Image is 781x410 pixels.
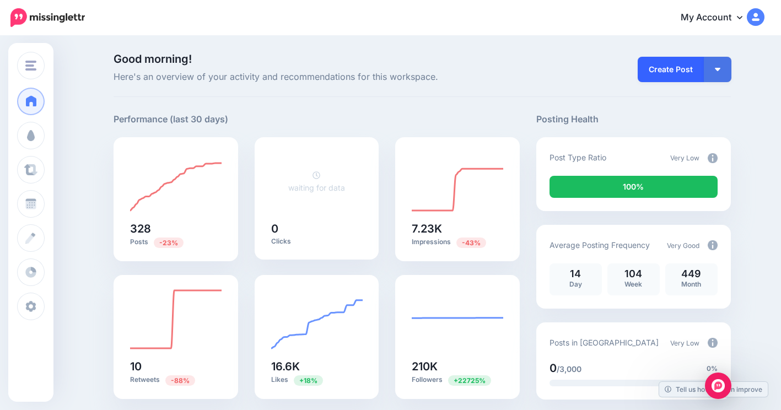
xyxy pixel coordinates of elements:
p: 14 [555,269,596,279]
p: 449 [671,269,712,279]
a: My Account [670,4,764,31]
span: Very Good [667,241,699,250]
img: info-circle-grey.png [708,338,718,348]
p: Clicks [271,237,363,246]
span: Month [681,280,701,288]
span: Very Low [670,154,699,162]
img: info-circle-grey.png [708,240,718,250]
span: Very Low [670,339,699,347]
p: Likes [271,375,363,385]
span: Previous period: 921 [448,375,491,386]
h5: Performance (last 30 days) [114,112,228,126]
p: Impressions [412,237,503,247]
h5: Posting Health [536,112,731,126]
p: Retweets [130,375,222,385]
span: 0 [550,362,557,375]
h5: 10 [130,361,222,372]
h5: 210K [412,361,503,372]
a: waiting for data [288,170,345,192]
p: Post Type Ratio [550,151,606,164]
span: Day [569,280,582,288]
p: Average Posting Frequency [550,239,650,251]
h5: 328 [130,223,222,234]
img: Missinglettr [10,8,85,27]
img: menu.png [25,61,36,71]
span: Previous period: 427 [154,238,184,248]
span: Previous period: 81 [165,375,195,386]
span: Week [624,280,642,288]
img: arrow-down-white.png [715,68,720,71]
span: /3,000 [557,364,581,374]
span: 0% [707,363,718,374]
p: Followers [412,375,503,385]
p: Posts in [GEOGRAPHIC_DATA] [550,336,659,349]
h5: 7.23K [412,223,503,234]
div: 100% of your posts in the last 30 days were manually created (i.e. were not from Drip Campaigns o... [550,176,718,198]
span: Here's an overview of your activity and recommendations for this workspace. [114,70,520,84]
div: Open Intercom Messenger [705,373,731,399]
h5: 16.6K [271,361,363,372]
p: 104 [613,269,654,279]
p: Posts [130,237,222,247]
span: Good morning! [114,52,192,66]
span: Previous period: 14.1K [294,375,323,386]
img: info-circle-grey.png [708,153,718,163]
h5: 0 [271,223,363,234]
a: Create Post [638,57,704,82]
span: Previous period: 12.8K [456,238,486,248]
a: Tell us how we can improve [659,382,768,397]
